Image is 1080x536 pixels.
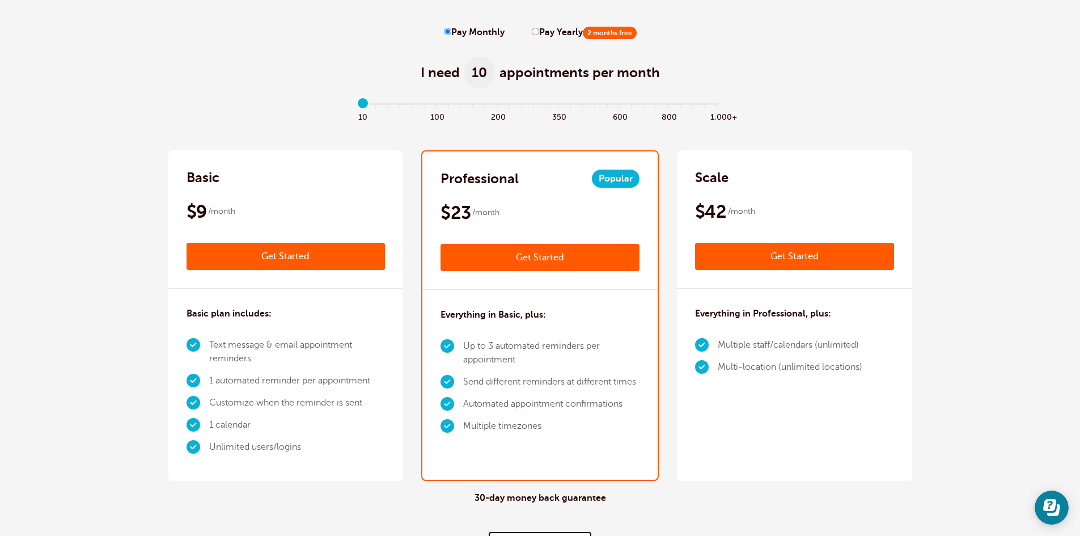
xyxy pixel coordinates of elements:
[464,57,495,88] span: 10
[209,436,386,458] li: Unlimited users/logins
[444,27,505,38] label: Pay Monthly
[209,334,386,370] li: Text message & email appointment reminders
[209,414,386,436] li: 1 calendar
[209,370,386,392] li: 1 automated reminder per appointment
[421,64,460,82] span: I need
[695,307,831,320] h3: Everything in Professional, plus:
[187,307,272,320] h3: Basic plan includes:
[187,168,219,187] h2: Basic
[718,356,862,378] li: Multi-location (unlimited locations)
[695,168,729,187] h2: Scale
[444,28,451,35] input: Pay Monthly
[718,334,862,356] li: Multiple staff/calendars (unlimited)
[441,170,519,188] h2: Professional
[728,205,755,218] span: /month
[499,64,660,82] span: appointments per month
[1035,491,1069,525] iframe: Resource center
[475,493,606,504] h4: 30-day money back guarantee
[463,415,639,437] li: Multiple timezones
[463,335,639,371] li: Up to 3 automated reminders per appointment
[695,200,726,223] span: $42
[613,109,625,123] span: 600
[662,109,674,123] span: 800
[463,393,639,415] li: Automated appointment confirmations
[592,170,639,188] span: Popular
[491,109,503,123] span: 200
[710,109,723,123] span: 1,000+
[472,206,499,220] span: /month
[695,243,894,270] a: Get Started
[187,200,207,223] span: $9
[463,371,639,393] li: Send different reminders at different times
[430,109,443,123] span: 100
[208,205,235,218] span: /month
[532,28,539,35] input: Pay Yearly2 months free
[357,109,370,123] span: 10
[187,243,386,270] a: Get Started
[552,109,565,123] span: 350
[209,392,386,414] li: Customize when the reminder is sent
[583,27,637,39] span: 2 months free
[441,201,471,224] span: $23
[532,27,637,38] label: Pay Yearly
[441,308,546,322] h3: Everything in Basic, plus:
[441,244,639,271] a: Get Started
